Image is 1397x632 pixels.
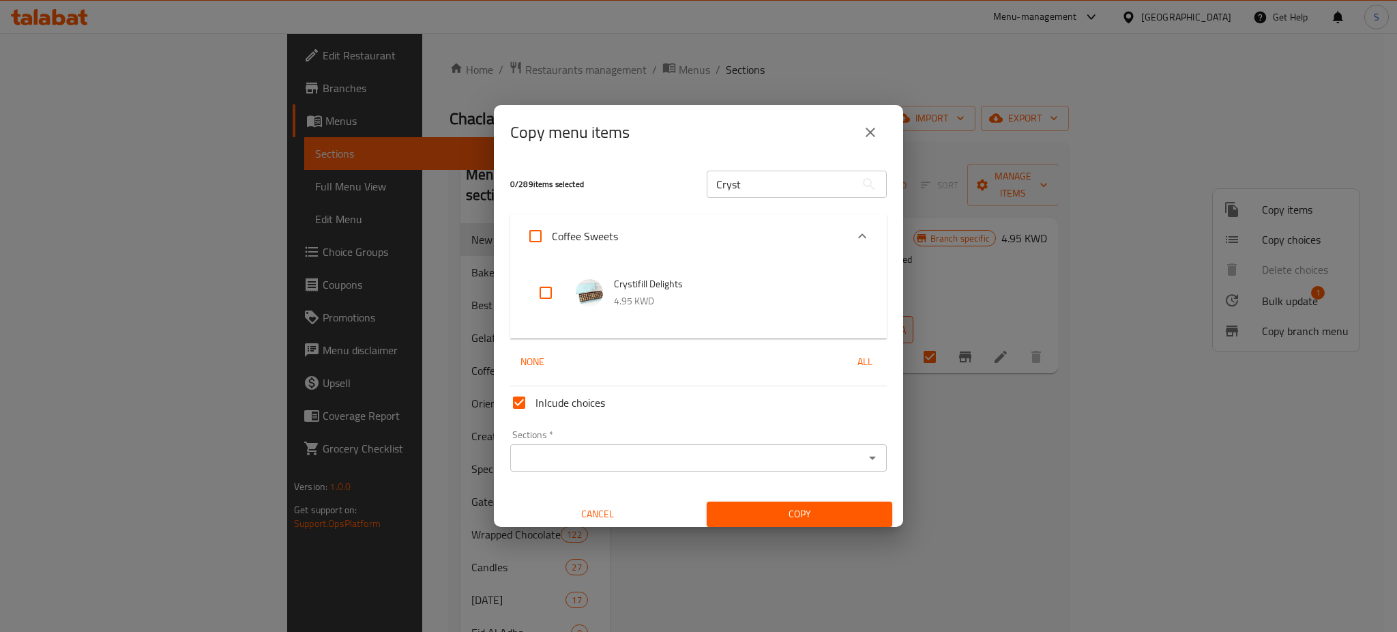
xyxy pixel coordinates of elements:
[614,293,859,310] p: 4.95 KWD
[854,116,887,149] button: close
[505,502,690,527] button: Cancel
[614,276,859,293] span: Crystifill Delights
[552,226,618,246] span: Coffee Sweets
[516,354,548,371] span: None
[510,349,554,375] button: None
[707,502,892,527] button: Copy
[514,448,860,468] input: Select section
[718,506,881,523] span: Copy
[576,279,603,306] img: Crystifill Delights
[519,220,618,253] label: Acknowledge
[510,121,630,143] h2: Copy menu items
[849,354,881,371] span: All
[535,394,605,411] span: Inlcude choices
[510,179,690,190] h5: 0 / 289 items selected
[510,214,887,258] div: Expand
[510,506,685,523] span: Cancel
[707,171,855,198] input: Search in items
[863,448,882,468] button: Open
[510,258,887,339] div: Expand
[843,349,887,375] button: All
